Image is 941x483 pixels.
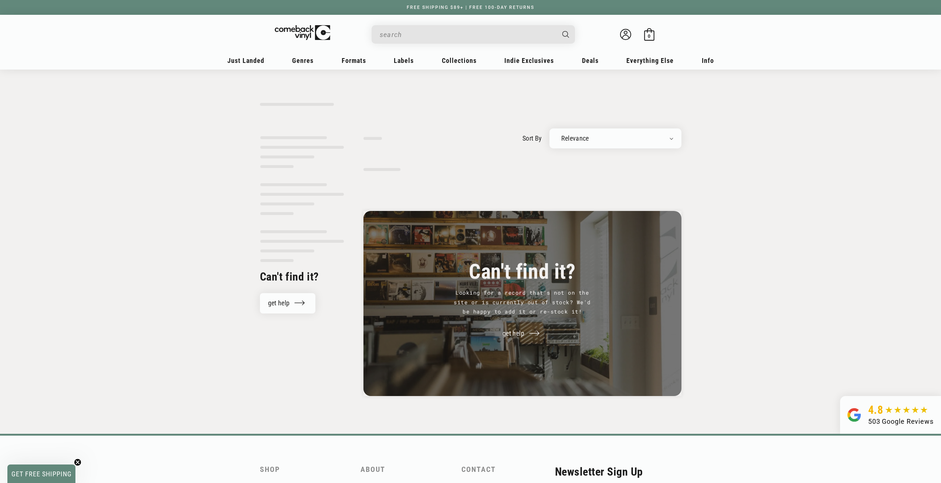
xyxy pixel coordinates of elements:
button: Search [556,25,576,44]
span: Collections [442,57,477,64]
span: Everything Else [626,57,674,64]
span: Info [702,57,714,64]
h2: About [361,465,454,474]
h3: Can't find it? [382,264,663,281]
h2: Shop [260,465,353,474]
span: Formats [342,57,366,64]
span: Genres [292,57,314,64]
div: GET FREE SHIPPINGClose teaser [7,464,75,483]
img: Group.svg [847,403,861,426]
a: FREE SHIPPING $89+ | FREE 100-DAY RETURNS [399,5,542,10]
p: Looking for a record that's not on the site or is currently out of stock? We'd be happy to add it... [452,288,593,316]
input: search [380,27,555,42]
div: Search [372,25,575,44]
span: Deals [582,57,599,64]
span: 0 [648,33,650,39]
span: Labels [394,57,414,64]
a: get help [260,293,316,313]
span: Just Landed [227,57,264,64]
h2: Contact [461,465,555,474]
h2: Newsletter Sign Up [555,465,681,478]
span: 4.8 [868,403,883,416]
button: Close teaser [74,459,81,466]
a: 4.8 503 Google Reviews [840,396,941,434]
img: star5.svg [885,406,928,414]
div: 503 Google Reviews [868,416,934,426]
span: Indie Exclusives [504,57,554,64]
span: GET FREE SHIPPING [11,470,72,478]
label: sort by [522,133,542,143]
a: get help [494,323,550,344]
